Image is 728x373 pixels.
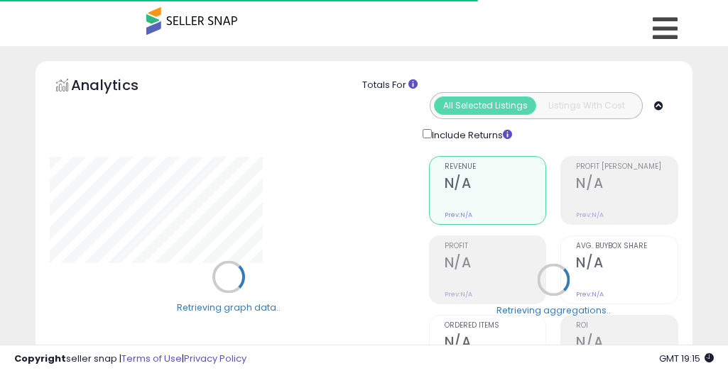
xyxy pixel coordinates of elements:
button: All Selected Listings [434,96,536,115]
div: Totals For [362,79,682,92]
h5: Analytics [71,75,166,99]
div: seller snap | | [14,352,246,366]
strong: Copyright [14,352,66,365]
div: Retrieving aggregations.. [496,304,611,317]
div: Retrieving graph data.. [177,301,281,314]
div: Include Returns [412,126,529,143]
button: Listings With Cost [536,96,638,115]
